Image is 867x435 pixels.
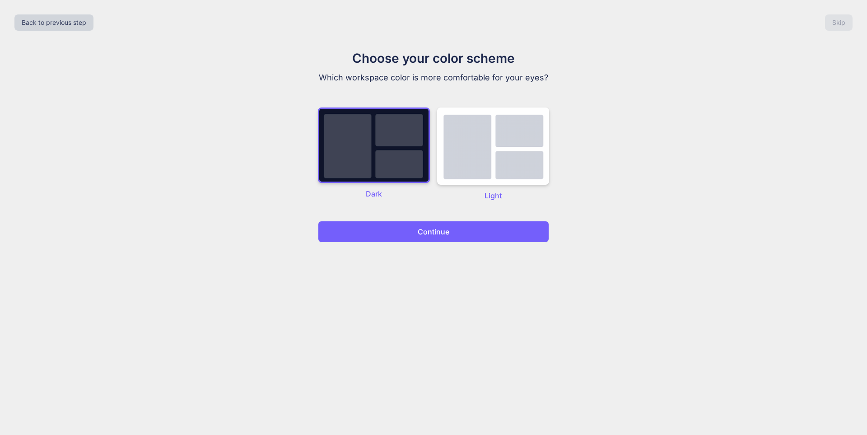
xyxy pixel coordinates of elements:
button: Skip [825,14,853,31]
img: dark [318,108,430,183]
p: Dark [318,188,430,199]
p: Light [437,190,549,201]
p: Which workspace color is more comfortable for your eyes? [282,71,585,84]
p: Continue [418,226,449,237]
button: Back to previous step [14,14,93,31]
button: Continue [318,221,549,243]
h1: Choose your color scheme [282,49,585,68]
img: dark [437,108,549,185]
